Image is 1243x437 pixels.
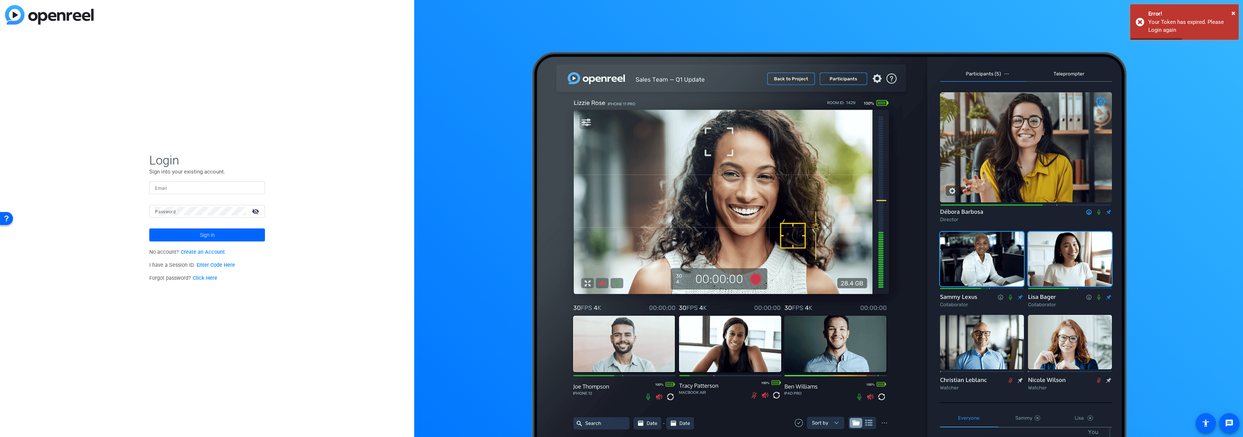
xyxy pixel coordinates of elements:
div: Your Token has expired. Please Login again [1148,18,1233,34]
p: Sign into your existing account. [149,168,265,176]
mat-icon: message [1225,419,1234,428]
div: Error! [1148,10,1233,18]
a: Create an Account [181,249,225,255]
span: I have a Session ID. [149,262,235,268]
span: Sign in [200,226,215,244]
a: Enter Code Here [197,262,235,268]
span: × [1231,9,1235,17]
mat-icon: visibility_off [248,206,265,217]
span: Forgot password? [149,275,217,281]
a: Click Here [193,275,217,281]
input: Enter Email Address [155,183,259,192]
mat-label: Password [155,209,176,214]
mat-icon: accessibility [1201,419,1210,428]
span: No account? [149,249,225,255]
button: Sign in [149,228,265,241]
span: Login [149,153,265,168]
button: Close [1231,8,1235,18]
img: blue-gradient.svg [5,5,94,25]
mat-label: Email [155,186,167,191]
